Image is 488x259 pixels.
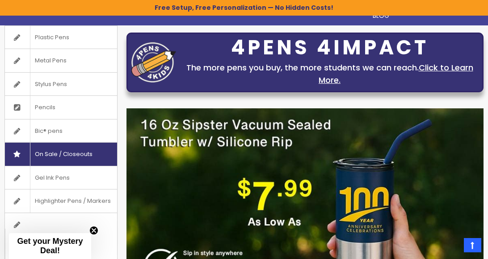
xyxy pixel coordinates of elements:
[5,119,117,143] a: Bic® pens
[5,26,117,49] a: Plastic Pens
[89,226,98,235] button: Close teaser
[181,38,479,57] div: 4PENS 4IMPACT
[30,119,67,143] span: Bic® pens
[5,189,117,213] a: Highlighter Pens / Markers
[5,96,117,119] a: Pencils
[30,73,72,96] span: Stylus Pens
[30,143,97,166] span: On Sale / Closeouts
[30,96,60,119] span: Pencils
[30,26,74,49] span: Plastic Pens
[131,42,176,82] img: four_pen_logo.png
[5,49,117,72] a: Metal Pens
[366,6,396,25] a: Blog
[319,62,473,86] a: Click to Learn More.
[30,49,71,72] span: Metal Pens
[30,189,115,213] span: Highlighter Pens / Markers
[5,73,117,96] a: Stylus Pens
[5,143,117,166] a: On Sale / Closeouts
[5,166,117,189] a: Gel Ink Pens
[181,62,479,86] div: The more pens you buy, the more students we can reach.
[9,233,91,259] div: Get your Mystery Deal!Close teaser
[17,237,83,255] span: Get your Mystery Deal!
[30,166,74,189] span: Gel Ink Pens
